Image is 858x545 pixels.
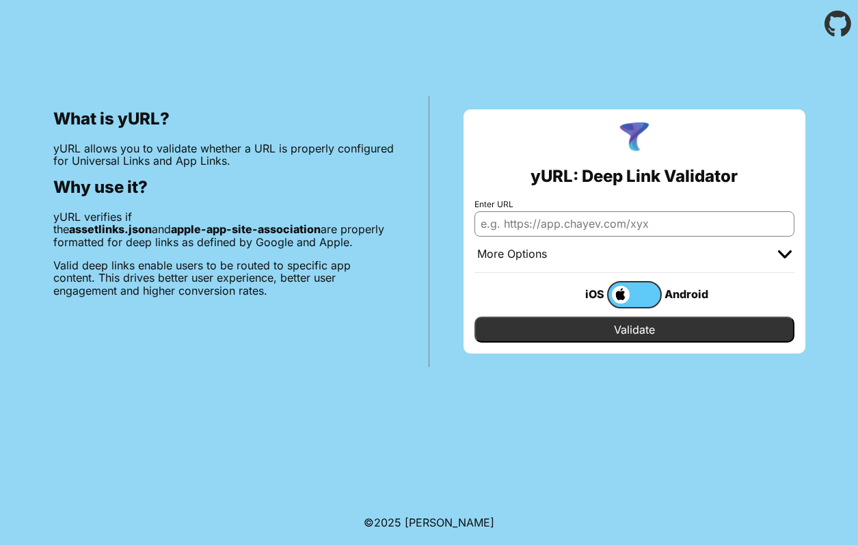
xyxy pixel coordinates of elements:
p: yURL allows you to validate whether a URL is properly configured for Universal Links and App Links. [53,142,394,168]
h2: What is yURL? [53,109,394,129]
p: yURL verifies if the and are properly formatted for deep links as defined by Google and Apple. [53,211,394,248]
p: Valid deep links enable users to be routed to specific app content. This drives better user exper... [53,259,394,297]
img: chevron [778,250,792,258]
img: yURL Logo [617,120,652,156]
div: More Options [477,248,547,261]
a: Michael Ibragimchayev's Personal Site [405,516,494,529]
input: Validate [474,317,794,343]
span: 2025 [374,516,401,529]
input: e.g. https://app.chayev.com/xyx [474,211,794,236]
footer: © [364,500,494,545]
h2: yURL: Deep Link Validator [531,167,738,186]
label: Enter URL [474,200,794,209]
h2: Why use it? [53,178,394,197]
div: Android [662,285,716,303]
b: apple-app-site-association [171,222,321,236]
b: assetlinks.json [69,222,152,236]
div: iOS [552,285,607,303]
